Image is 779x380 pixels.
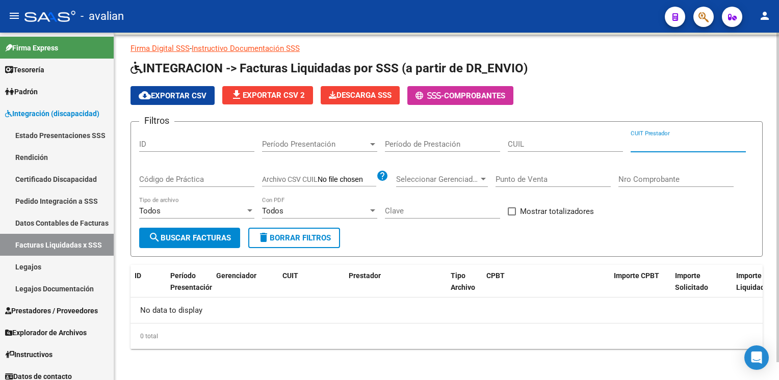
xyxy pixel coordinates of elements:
[257,231,270,243] mat-icon: delete
[5,64,44,75] span: Tesorería
[135,272,141,280] span: ID
[5,349,53,360] span: Instructivos
[8,10,20,22] mat-icon: menu
[5,305,98,316] span: Prestadores / Proveedores
[321,86,400,104] button: Descarga SSS
[675,272,708,291] span: Importe Solicitado
[192,44,300,53] a: Instructivo Documentación SSS
[139,206,161,215] span: Todos
[349,272,381,280] span: Prestador
[262,206,283,215] span: Todos
[131,44,190,53] a: Firma Digital SSS
[131,297,763,323] div: No data to display
[139,114,174,128] h3: Filtros
[5,108,99,119] span: Integración (discapacidad)
[131,323,763,349] div: 0 total
[131,61,528,75] span: INTEGRACION -> Facturas Liquidadas por SSS (a partir de DR_ENVIO)
[170,272,214,291] span: Período Presentación
[148,231,161,243] mat-icon: search
[447,265,482,310] datatable-header-cell: Tipo Archivo
[744,345,769,370] div: Open Intercom Messenger
[257,233,331,242] span: Borrar Filtros
[444,91,505,100] span: Comprobantes
[230,89,243,101] mat-icon: file_download
[248,228,340,248] button: Borrar Filtros
[482,265,610,310] datatable-header-cell: CPBT
[759,10,771,22] mat-icon: person
[282,272,298,280] span: CUIT
[139,91,206,100] span: Exportar CSV
[376,170,388,182] mat-icon: help
[671,265,732,310] datatable-header-cell: Importe Solicitado
[736,272,769,291] span: Importe Liquidado
[131,86,215,105] button: Exportar CSV
[262,140,368,149] span: Período Presentación
[5,327,87,338] span: Explorador de Archivos
[131,265,166,310] datatable-header-cell: ID
[329,91,392,100] span: Descarga SSS
[451,272,475,291] span: Tipo Archivo
[610,265,671,310] datatable-header-cell: Importe CPBT
[139,89,151,101] mat-icon: cloud_download
[81,5,124,28] span: - avalian
[148,233,231,242] span: Buscar Facturas
[139,228,240,248] button: Buscar Facturas
[5,42,58,53] span: Firma Express
[614,272,659,280] span: Importe CPBT
[416,91,444,100] span: -
[230,91,305,100] span: Exportar CSV 2
[278,265,345,310] datatable-header-cell: CUIT
[262,175,318,183] span: Archivo CSV CUIL
[407,86,513,105] button: -Comprobantes
[216,272,256,280] span: Gerenciador
[222,86,313,104] button: Exportar CSV 2
[396,175,479,184] span: Seleccionar Gerenciador
[131,43,763,54] p: -
[486,272,505,280] span: CPBT
[5,86,38,97] span: Padrón
[166,265,212,310] datatable-header-cell: Período Presentación
[318,175,376,184] input: Archivo CSV CUIL
[345,265,447,310] datatable-header-cell: Prestador
[321,86,400,105] app-download-masive: Descarga masiva de comprobantes (adjuntos)
[520,205,594,218] span: Mostrar totalizadores
[212,265,278,310] datatable-header-cell: Gerenciador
